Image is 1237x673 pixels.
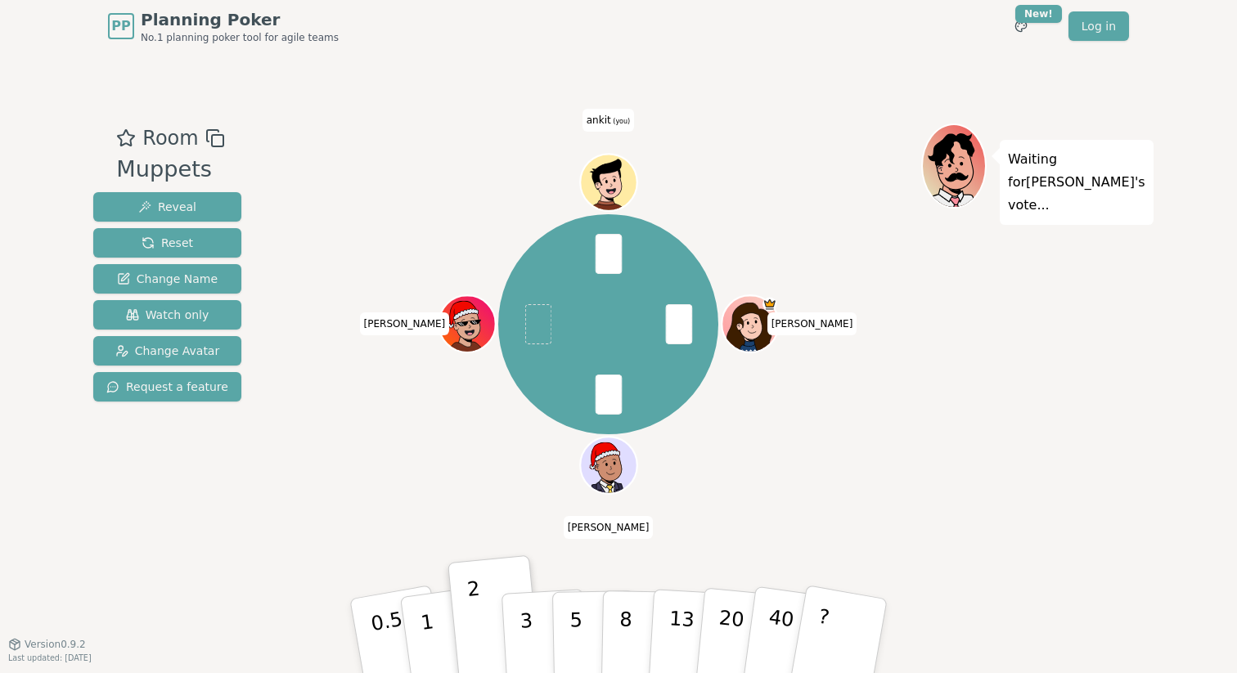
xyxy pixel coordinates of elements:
[141,31,339,44] span: No.1 planning poker tool for agile teams
[767,312,857,335] span: Click to change your name
[582,156,635,209] button: Click to change your avatar
[142,235,193,251] span: Reset
[762,298,776,312] span: Elise is the host
[141,8,339,31] span: Planning Poker
[1068,11,1129,41] a: Log in
[93,228,241,258] button: Reset
[117,271,218,287] span: Change Name
[466,577,488,666] p: 2
[1006,11,1036,41] button: New!
[111,16,130,36] span: PP
[611,118,631,125] span: (you)
[108,8,339,44] a: PPPlanning PokerNo.1 planning poker tool for agile teams
[106,379,228,395] span: Request a feature
[93,372,241,402] button: Request a feature
[8,653,92,662] span: Last updated: [DATE]
[142,123,198,153] span: Room
[116,153,224,186] div: Muppets
[93,264,241,294] button: Change Name
[93,336,241,366] button: Change Avatar
[93,300,241,330] button: Watch only
[93,192,241,222] button: Reveal
[564,516,654,539] span: Click to change your name
[115,343,220,359] span: Change Avatar
[583,109,634,132] span: Click to change your name
[116,123,136,153] button: Add as favourite
[360,312,450,335] span: Click to change your name
[1008,148,1145,217] p: Waiting for [PERSON_NAME] 's vote...
[126,307,209,323] span: Watch only
[25,638,86,651] span: Version 0.9.2
[138,199,196,215] span: Reveal
[8,638,86,651] button: Version0.9.2
[1015,5,1062,23] div: New!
